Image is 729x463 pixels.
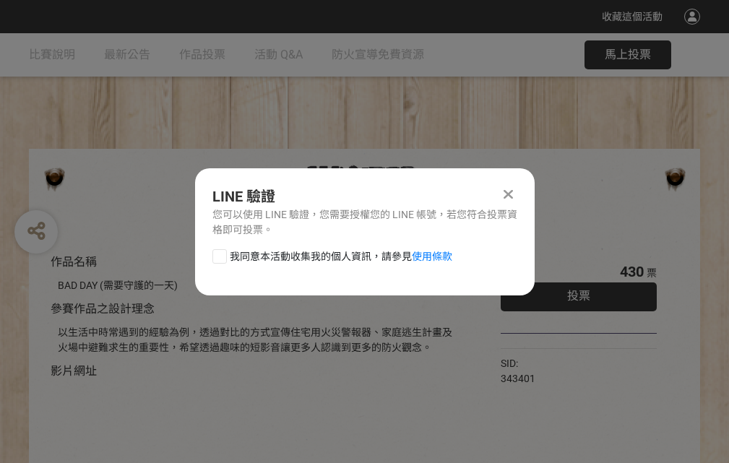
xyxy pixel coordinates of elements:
span: 我同意本活動收集我的個人資訊，請參見 [230,249,452,264]
span: 影片網址 [51,364,97,378]
div: 您可以使用 LINE 驗證，您需要授權您的 LINE 帳號，若您符合投票資格即可投票。 [212,207,517,238]
div: LINE 驗證 [212,186,517,207]
span: 收藏這個活動 [602,11,663,22]
span: 活動 Q&A [254,48,303,61]
button: 馬上投票 [585,40,671,69]
span: 投票 [567,289,590,303]
div: BAD DAY (需要守護的一天) [58,278,457,293]
span: 最新公告 [104,48,150,61]
span: 馬上投票 [605,48,651,61]
a: 最新公告 [104,33,150,77]
span: 作品投票 [179,48,225,61]
span: 作品名稱 [51,255,97,269]
div: 以生活中時常遇到的經驗為例，透過對比的方式宣傳住宅用火災警報器、家庭逃生計畫及火場中避難求生的重要性，希望透過趣味的短影音讓更多人認識到更多的防火觀念。 [58,325,457,355]
a: 使用條款 [412,251,452,262]
a: 防火宣導免費資源 [332,33,424,77]
a: 比賽說明 [29,33,75,77]
span: 430 [620,263,644,280]
span: SID: 343401 [501,358,535,384]
a: 活動 Q&A [254,33,303,77]
span: 票 [647,267,657,279]
span: 參賽作品之設計理念 [51,302,155,316]
iframe: Facebook Share [539,356,611,371]
span: 防火宣導免費資源 [332,48,424,61]
span: 比賽說明 [29,48,75,61]
a: 作品投票 [179,33,225,77]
